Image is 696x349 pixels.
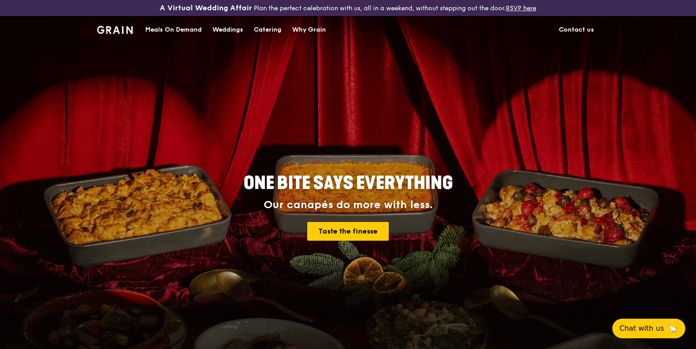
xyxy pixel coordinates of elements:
div: Why Grain [292,16,326,43]
a: Catering [248,16,287,43]
a: Taste the finesse [307,222,389,241]
span: ONE BITE SAYS EVERYTHING [244,172,453,194]
span: Chat with us [619,323,664,334]
img: Grain [97,26,133,34]
a: GrainGrain [97,16,133,42]
div: Meals On Demand [145,16,202,43]
div: Our canapés do more with less. [188,199,509,211]
a: Contact us [554,16,599,43]
button: Chat with us🦙 [612,319,685,338]
div: Weddings [212,16,243,43]
div: Plan the perfect celebration with us, all in a weekend, without stepping out the door. [116,4,580,12]
div: Catering [254,16,281,43]
a: Why Grain [287,16,331,43]
span: 🦙 [668,323,678,334]
a: RSVP here [506,4,536,12]
a: Weddings [207,16,248,43]
h3: A Virtual Wedding Affair [160,4,252,12]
